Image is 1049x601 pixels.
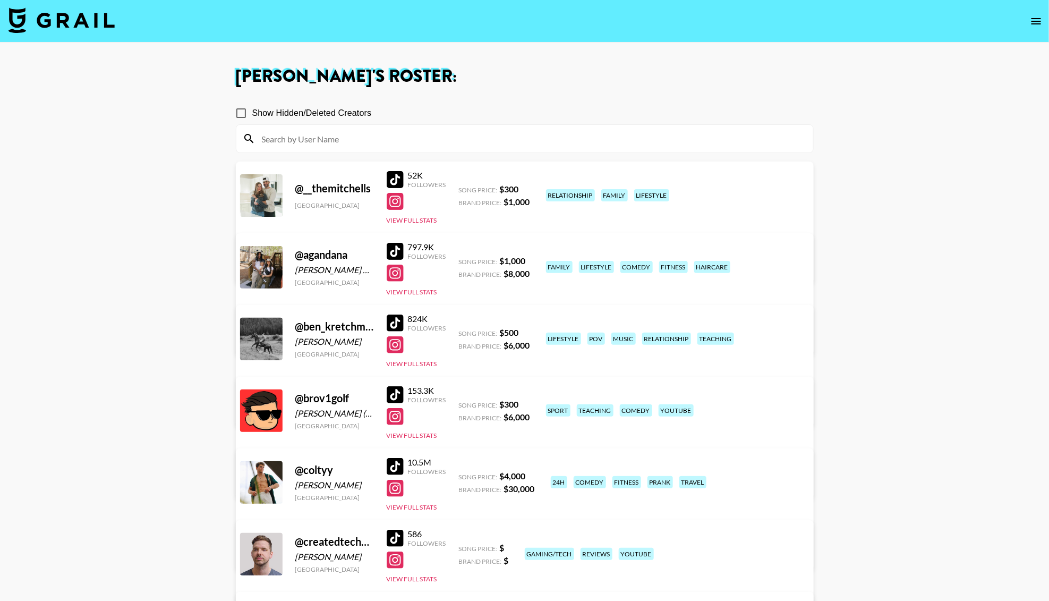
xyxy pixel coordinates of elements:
button: View Full Stats [387,288,437,296]
span: Song Price: [459,473,498,481]
div: sport [546,404,570,417]
span: Song Price: [459,186,498,194]
button: View Full Stats [387,575,437,583]
span: Show Hidden/Deleted Creators [252,107,372,120]
strong: $ 300 [500,399,519,409]
div: youtube [659,404,694,417]
div: gaming/tech [525,548,574,560]
div: relationship [642,333,691,345]
strong: $ [500,543,505,553]
div: haircare [694,261,730,273]
div: lifestyle [579,261,614,273]
div: relationship [546,189,595,201]
h1: [PERSON_NAME] 's Roster: [236,68,814,85]
div: [GEOGRAPHIC_DATA] [295,350,374,358]
button: View Full Stats [387,216,437,224]
div: [PERSON_NAME] [295,552,374,562]
div: @ brov1golf [295,392,374,405]
div: @ agandana [295,248,374,261]
strong: $ [504,555,509,565]
div: Followers [408,324,446,332]
button: View Full Stats [387,431,437,439]
div: [PERSON_NAME] ([PERSON_NAME]) [295,408,374,419]
div: 797.9K [408,242,446,252]
span: Brand Price: [459,486,502,494]
div: travel [679,476,706,488]
strong: $ 6,000 [504,412,530,422]
div: [GEOGRAPHIC_DATA] [295,201,374,209]
strong: $ 30,000 [504,484,535,494]
strong: $ 1,000 [504,197,530,207]
div: [PERSON_NAME] [295,336,374,347]
button: View Full Stats [387,503,437,511]
span: Song Price: [459,329,498,337]
strong: $ 4,000 [500,471,526,481]
div: [GEOGRAPHIC_DATA] [295,278,374,286]
div: fitness [659,261,688,273]
div: @ __themitchells [295,182,374,195]
div: Followers [408,539,446,547]
div: 52K [408,170,446,181]
div: 10.5M [408,457,446,468]
div: 824K [408,314,446,324]
div: [GEOGRAPHIC_DATA] [295,422,374,430]
span: Brand Price: [459,342,502,350]
div: youtube [619,548,654,560]
div: 24h [551,476,567,488]
span: Brand Price: [459,199,502,207]
div: [GEOGRAPHIC_DATA] [295,565,374,573]
div: @ ben_kretchman [295,320,374,333]
div: lifestyle [546,333,581,345]
span: Song Price: [459,545,498,553]
div: comedy [574,476,606,488]
div: fitness [612,476,641,488]
div: 153.3K [408,385,446,396]
div: [PERSON_NAME] [295,480,374,490]
button: open drawer [1026,11,1047,32]
span: Song Price: [459,258,498,266]
div: [GEOGRAPHIC_DATA] [295,494,374,502]
strong: $ 1,000 [500,256,526,266]
div: comedy [620,261,653,273]
div: Followers [408,468,446,476]
div: Followers [408,181,446,189]
button: View Full Stats [387,360,437,368]
div: @ coltyy [295,463,374,477]
span: Brand Price: [459,414,502,422]
div: Followers [408,396,446,404]
div: comedy [620,404,652,417]
strong: $ 300 [500,184,519,194]
div: [PERSON_NAME] & [PERSON_NAME] [295,265,374,275]
strong: $ 6,000 [504,340,530,350]
div: music [611,333,636,345]
div: reviews [581,548,612,560]
div: pov [587,333,605,345]
div: family [546,261,573,273]
span: Brand Price: [459,270,502,278]
div: Followers [408,252,446,260]
strong: $ 8,000 [504,268,530,278]
div: prank [647,476,673,488]
span: Brand Price: [459,557,502,565]
div: 586 [408,529,446,539]
div: teaching [577,404,613,417]
input: Search by User Name [255,130,807,147]
div: family [601,189,628,201]
span: Song Price: [459,401,498,409]
div: lifestyle [634,189,669,201]
strong: $ 500 [500,327,519,337]
div: @ createdtechofficial [295,535,374,548]
img: Grail Talent [8,7,115,33]
div: teaching [697,333,734,345]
